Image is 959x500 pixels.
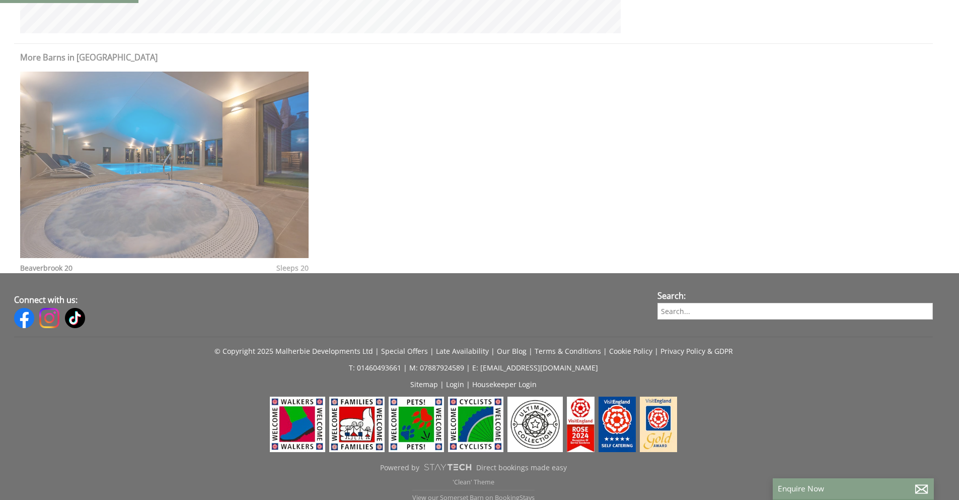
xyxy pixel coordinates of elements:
a: Housekeeper Login [472,380,537,389]
a: Beaverbrook 20 [20,263,72,273]
span: | [491,346,495,356]
span: | [529,346,533,356]
span: Sleeps 20 [276,263,309,273]
img: Visit England - Pets Welcome [389,397,444,452]
h3: Connect with us: [14,294,639,305]
span: | [440,380,444,389]
p: 'Clean' Theme [14,478,933,486]
img: Ultimate Collection - Ultimate Collection [507,397,562,452]
img: Facebook [14,308,34,328]
a: Sitemap [410,380,438,389]
a: Our Blog [497,346,527,356]
span: | [466,380,470,389]
a: Cookie Policy [609,346,652,356]
h3: Search: [657,290,933,301]
a: M: 07887924589 [409,363,464,372]
a: E: [EMAIL_ADDRESS][DOMAIN_NAME] [472,363,598,372]
img: Instagram [39,308,59,328]
img: An image of 'Beaverbrook 20', Somerset [20,72,309,258]
a: Late Availability [436,346,489,356]
img: Tiktok [65,308,85,328]
a: Terms & Conditions [535,346,601,356]
span: | [430,346,434,356]
img: Visit England - Gold Award [640,397,677,452]
a: Powered byDirect bookings made easy [14,459,933,476]
a: T: 01460493661 [349,363,401,372]
a: Special Offers [381,346,428,356]
span: | [466,363,470,372]
span: | [375,346,379,356]
span: | [654,346,658,356]
a: Privacy Policy & GDPR [660,346,733,356]
input: Search... [657,303,933,320]
p: Enquire Now [778,483,929,494]
a: More Barns in [GEOGRAPHIC_DATA] [20,52,158,63]
a: Login [446,380,464,389]
img: Visit England - Rose Award - Visit England ROSE 2024 [567,397,595,452]
span: | [603,346,607,356]
img: scrumpy.png [423,461,472,473]
a: © Copyright 2025 Malherbie Developments Ltd [214,346,373,356]
span: | [403,363,407,372]
img: Visit England - Cyclists Welcome [448,397,503,452]
img: Visit England - Self Catering - 5 Star Award [599,397,636,452]
img: Visit England - Families Welcome [329,397,385,452]
img: Visit England - Walkers Welcome [270,397,325,452]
